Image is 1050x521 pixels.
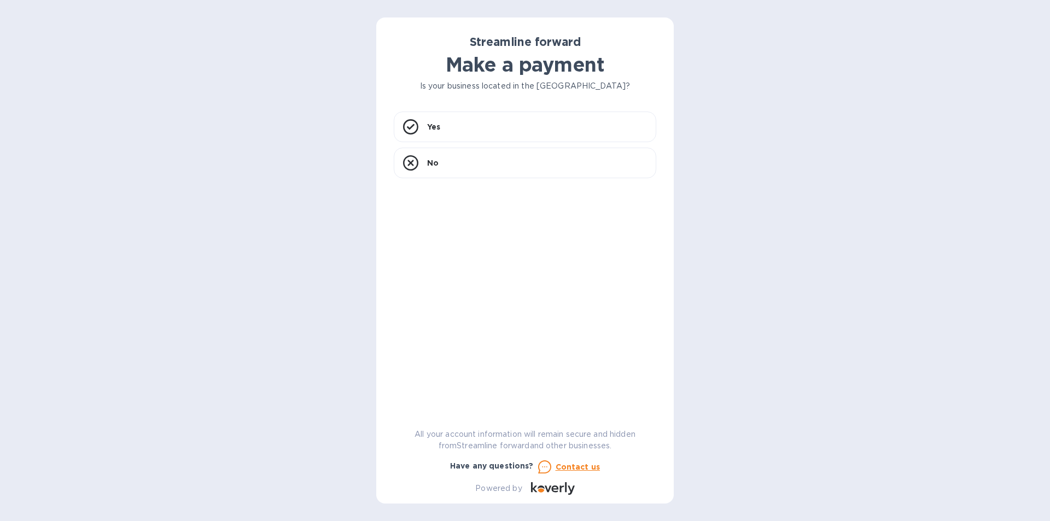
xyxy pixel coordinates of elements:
b: Streamline forward [470,35,581,49]
p: Is your business located in the [GEOGRAPHIC_DATA]? [394,80,656,92]
b: Have any questions? [450,461,534,470]
h1: Make a payment [394,53,656,76]
p: No [427,157,439,168]
p: Yes [427,121,440,132]
p: Powered by [475,483,522,494]
p: All your account information will remain secure and hidden from Streamline forward and other busi... [394,429,656,452]
u: Contact us [556,463,600,471]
